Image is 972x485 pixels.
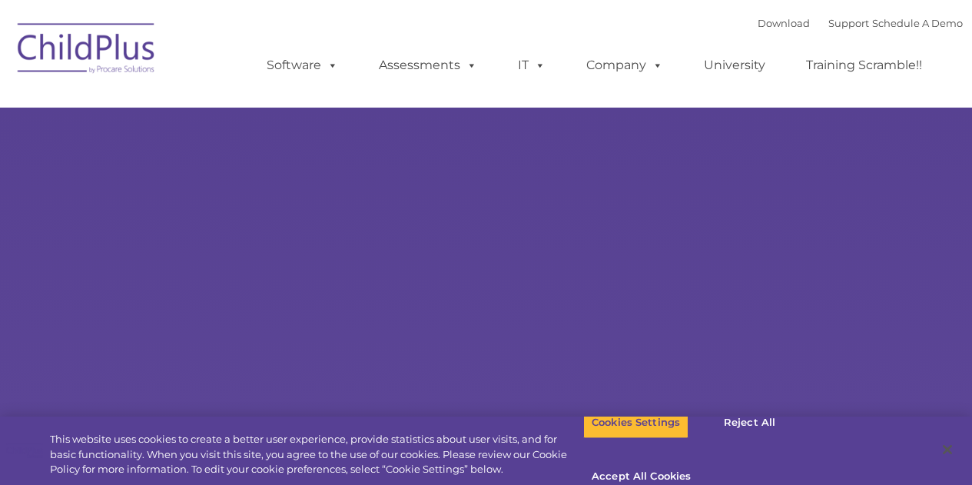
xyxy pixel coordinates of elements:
a: Company [571,50,678,81]
a: IT [503,50,561,81]
font: | [758,17,963,29]
button: Reject All [702,407,798,439]
img: ChildPlus by Procare Solutions [10,12,164,89]
div: This website uses cookies to create a better user experience, provide statistics about user visit... [50,432,583,477]
button: Close [931,433,964,467]
a: Training Scramble!! [791,50,937,81]
a: Download [758,17,810,29]
a: Software [251,50,353,81]
a: Support [828,17,869,29]
button: Cookies Settings [583,407,688,439]
a: Assessments [363,50,493,81]
a: University [688,50,781,81]
a: Schedule A Demo [872,17,963,29]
